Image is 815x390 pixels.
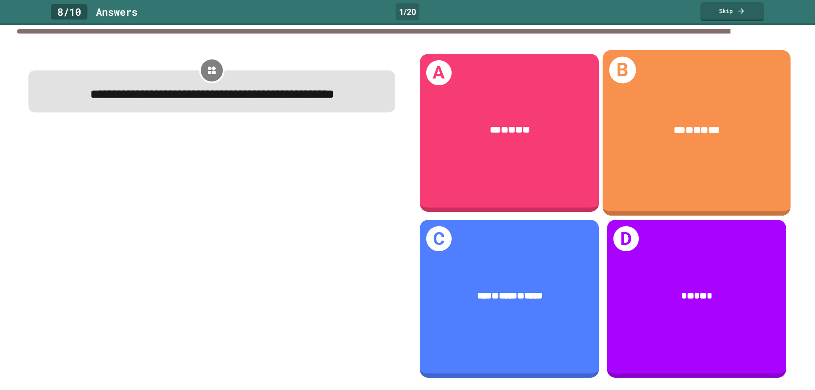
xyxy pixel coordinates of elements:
[700,2,764,21] a: Skip
[426,226,452,252] h1: C
[613,226,639,252] h1: D
[610,56,636,83] h1: B
[426,60,452,86] h1: A
[396,3,419,20] div: 1 / 20
[96,4,138,20] div: Answer s
[51,4,87,20] div: 8 / 10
